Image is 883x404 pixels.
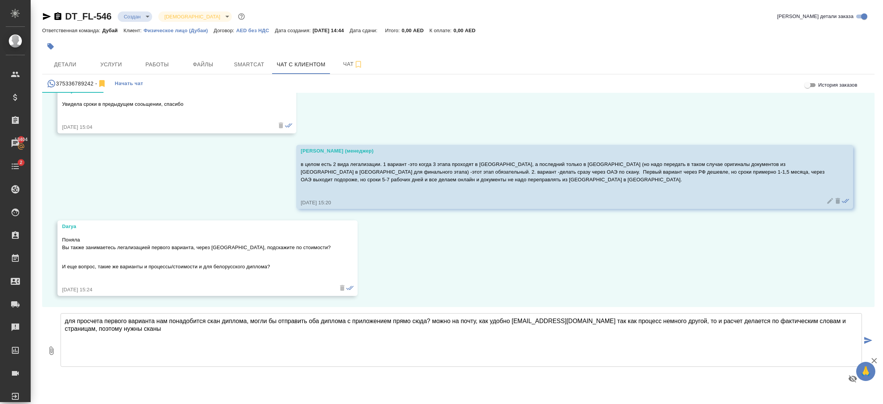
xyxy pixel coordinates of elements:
div: [DATE] 15:24 [62,286,331,294]
button: 🙏 [856,362,875,381]
span: Чат с клиентом [277,60,325,69]
span: Работы [139,60,176,69]
p: в целом есть 2 вида легализации. 1 вариант -это когда 3 этапа проходят в [GEOGRAPHIC_DATA], а пос... [301,161,826,184]
div: [PERSON_NAME] (менеджер) [301,147,826,155]
a: 2 [2,157,29,176]
span: История заказов [818,81,857,89]
div: [DATE] 15:04 [62,123,269,131]
a: 13404 [2,134,29,153]
p: Договор: [214,28,236,33]
p: К оплате: [430,28,454,33]
span: Начать чат [115,79,143,88]
div: 375336789242 (Darya) - (undefined) [47,79,107,89]
div: Создан [158,11,231,22]
p: AED без НДС [236,28,275,33]
p: [DATE] 14:44 [313,28,350,33]
a: AED без НДС [236,27,275,33]
span: Услуги [93,60,130,69]
span: 2 [15,159,27,166]
button: Скопировать ссылку для ЯМессенджера [42,12,51,21]
span: Детали [47,60,84,69]
button: Предпросмотр [844,370,862,388]
p: Итого: [385,28,402,33]
a: DT_FL-546 [65,11,112,21]
p: Увидела сроки в предыдущем сооьщении, спасибо [62,100,269,108]
span: Smartcat [231,60,268,69]
button: Создан [121,13,143,20]
p: Дата сдачи: [350,28,379,33]
span: 13404 [10,136,32,143]
div: simple tabs example [42,74,875,93]
p: Физическое лицо (Дубаи) [144,28,214,33]
p: 0,00 AED [402,28,429,33]
div: [DATE] 15:20 [301,199,826,207]
p: Дубай [102,28,124,33]
span: [PERSON_NAME] детали заказа [777,13,853,20]
p: Дата создания: [275,28,312,33]
button: Доп статусы указывают на важность/срочность заказа [236,11,246,21]
span: Файлы [185,60,222,69]
svg: Отписаться [97,79,107,88]
button: Добавить тэг [42,38,59,55]
button: Начать чат [111,74,147,93]
button: Скопировать ссылку [53,12,62,21]
a: Физическое лицо (Дубаи) [144,27,214,33]
span: 🙏 [859,363,872,379]
button: [DEMOGRAPHIC_DATA] [162,13,222,20]
p: Поняла Вы также занимаетесь легализацией первого варианта, через [GEOGRAPHIC_DATA], подскажите по... [62,236,331,251]
div: Darya [62,223,331,230]
span: Чат [335,59,371,69]
div: Создан [118,11,152,22]
p: Ответственная команда: [42,28,102,33]
p: 0,00 AED [453,28,481,33]
p: Клиент: [123,28,143,33]
p: И еще вопрос, такие же варианты и процессы/стоимости и для белорусского диплома? [62,263,331,271]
